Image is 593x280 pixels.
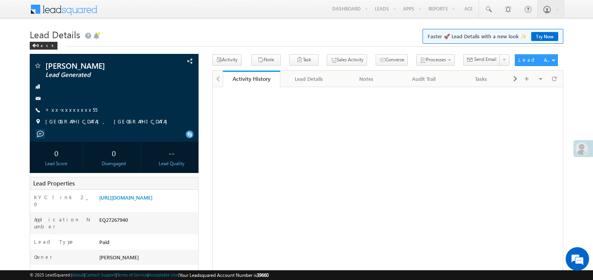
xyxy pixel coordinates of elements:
[229,75,274,82] div: Activity History
[30,41,61,48] a: Back
[287,74,331,84] div: Lead Details
[518,56,552,63] div: Lead Actions
[45,71,150,79] span: Lead Generated
[32,146,81,160] div: 0
[531,32,558,41] a: Try Now
[515,54,558,66] button: Lead Actions
[463,54,500,66] button: Send Email
[89,146,138,160] div: 0
[474,56,496,63] span: Send Email
[395,71,453,87] a: Audit Trail
[97,216,198,227] div: EQ27267940
[45,106,97,113] a: +xx-xxxxxxxx55
[45,62,150,70] span: [PERSON_NAME]
[428,32,558,40] span: Faster 🚀 Lead Details with a new look ✨
[401,74,446,84] div: Audit Trail
[34,238,75,245] label: Lead Type
[147,146,196,160] div: --
[34,194,91,208] label: KYC link 2_0
[34,253,52,260] label: Owner
[30,28,80,41] span: Lead Details
[147,160,196,167] div: Lead Quality
[426,57,446,62] span: Processes
[149,272,178,277] a: Acceptable Use
[30,42,57,50] div: Back
[99,194,152,201] a: [URL][DOMAIN_NAME]
[117,272,147,277] a: Terms of Service
[416,54,455,66] button: Processes
[85,272,116,277] a: Contact Support
[459,74,503,84] div: Tasks
[89,160,138,167] div: Disengaged
[257,272,269,278] span: 39660
[99,254,139,260] span: [PERSON_NAME]
[251,54,281,66] button: Note
[32,160,81,167] div: Lead Score
[376,54,408,66] button: Converse
[33,179,75,187] span: Lead Properties
[72,272,84,277] a: About
[338,71,395,87] a: Notes
[289,54,319,66] button: Task
[344,74,388,84] div: Notes
[30,271,269,279] span: © 2025 LeadSquared | | | | |
[179,272,269,278] span: Your Leadsquared Account Number is
[97,238,198,249] div: Paid
[223,71,280,87] a: Activity History
[34,216,91,230] label: Application Number
[453,71,510,87] a: Tasks
[212,54,242,66] button: Activity
[327,54,367,66] button: Sales Activity
[280,71,338,87] a: Lead Details
[45,118,171,126] span: [GEOGRAPHIC_DATA], [GEOGRAPHIC_DATA]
